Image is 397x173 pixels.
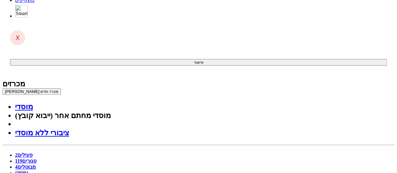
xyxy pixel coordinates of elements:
span: [[שם חברה]] [12,23,37,42]
span: 2 [15,152,18,158]
a: ציבורי ללא מוסדי [15,129,69,137]
p: שם מלא של המשקיע המסווג: [6,123,37,143]
a: פעילים [15,152,33,158]
button: אישור [10,59,387,66]
span: פרטי הצעה שומר מקום widget [13,6,37,13]
span: [[פרטי הצעה]] [13,7,37,12]
a: סגורים [15,158,36,164]
a: מבוטלים [15,164,36,170]
span: שם חברה שומר מקום widget [6,23,37,42]
a: מוסדי [15,103,33,111]
span: 4 [15,164,18,170]
button: [PERSON_NAME] מכרז חדש [3,88,61,95]
span: X [15,34,20,41]
span: 119 [15,158,22,164]
img: SmartBull Logo [15,5,28,18]
strong: טופס הזמנה במכרז למשקיעים מסווגים [10,77,37,114]
a: מוסדי מחתם אחר (ייבוא קובץ) [15,111,111,120]
div: מכרזים [3,79,394,88]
